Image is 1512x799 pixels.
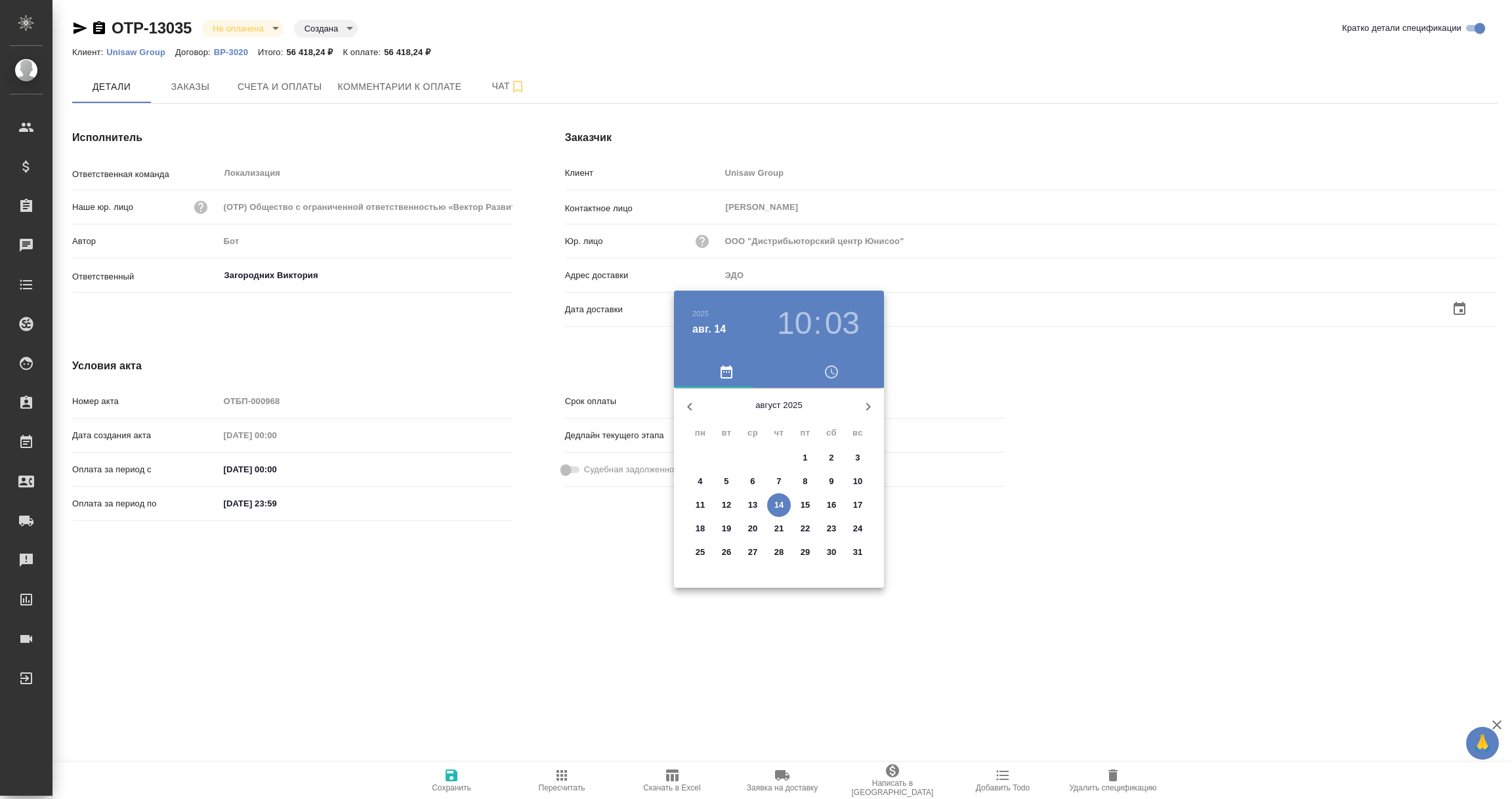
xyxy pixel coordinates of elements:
button: 7 [767,470,791,493]
p: 11 [696,499,705,512]
p: 6 [750,475,755,488]
button: 24 [846,517,870,541]
button: 15 [793,493,817,517]
button: 12 [715,493,738,517]
p: 14 [774,499,784,512]
p: 4 [698,475,702,488]
button: 30 [820,541,843,564]
button: 11 [688,493,712,517]
button: 27 [741,541,765,564]
button: 16 [820,493,843,517]
span: вт [715,426,738,440]
p: 21 [774,522,784,535]
button: 17 [846,493,870,517]
p: 2 [829,451,833,464]
span: пн [688,426,712,440]
button: 8 [793,470,817,493]
button: 23 [820,517,843,541]
h3: : [813,305,822,342]
p: 8 [803,475,807,488]
button: 3 [846,446,870,470]
p: 29 [801,546,810,559]
p: 3 [855,451,860,464]
p: 1 [803,451,807,464]
p: 10 [853,475,863,488]
p: 22 [801,522,810,535]
button: 22 [793,517,817,541]
p: 26 [722,546,732,559]
p: 30 [827,546,837,559]
p: 20 [748,522,758,535]
p: 16 [827,499,837,512]
span: вс [846,426,870,440]
span: чт [767,426,791,440]
p: 12 [722,499,732,512]
p: 15 [801,499,810,512]
button: 19 [715,517,738,541]
p: август 2025 [705,399,852,412]
button: 21 [767,517,791,541]
p: 13 [748,499,758,512]
button: 6 [741,470,765,493]
p: 23 [827,522,837,535]
p: 25 [696,546,705,559]
button: 2025 [692,310,709,318]
button: 10 [777,305,812,342]
p: 9 [829,475,833,488]
span: ср [741,426,765,440]
button: 18 [688,517,712,541]
button: авг. 14 [692,321,726,337]
p: 17 [853,499,863,512]
p: 19 [722,522,732,535]
span: сб [820,426,843,440]
span: пт [793,426,817,440]
button: 29 [793,541,817,564]
p: 7 [776,475,781,488]
p: 18 [696,522,705,535]
p: 27 [748,546,758,559]
button: 9 [820,470,843,493]
button: 03 [825,305,860,342]
button: 25 [688,541,712,564]
button: 31 [846,541,870,564]
button: 28 [767,541,791,564]
p: 28 [774,546,784,559]
button: 10 [846,470,870,493]
button: 2 [820,446,843,470]
button: 1 [793,446,817,470]
p: 24 [853,522,863,535]
button: 20 [741,517,765,541]
button: 26 [715,541,738,564]
button: 13 [741,493,765,517]
button: 4 [688,470,712,493]
button: 14 [767,493,791,517]
p: 5 [724,475,728,488]
p: 31 [853,546,863,559]
button: 5 [715,470,738,493]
